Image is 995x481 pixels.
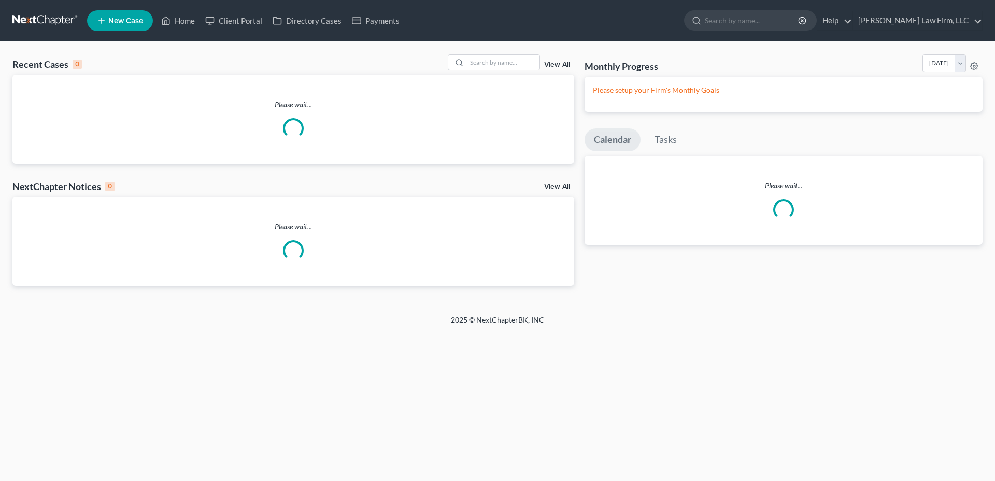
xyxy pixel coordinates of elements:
p: Please wait... [585,181,983,191]
p: Please wait... [12,99,574,110]
p: Please setup your Firm's Monthly Goals [593,85,974,95]
a: Client Portal [200,11,267,30]
div: 0 [73,60,82,69]
a: Payments [347,11,405,30]
p: Please wait... [12,222,574,232]
a: [PERSON_NAME] Law Firm, LLC [853,11,982,30]
a: Home [156,11,200,30]
a: Directory Cases [267,11,347,30]
span: New Case [108,17,143,25]
a: Calendar [585,128,641,151]
a: View All [544,61,570,68]
div: NextChapter Notices [12,180,115,193]
input: Search by name... [705,11,800,30]
a: View All [544,183,570,191]
input: Search by name... [467,55,539,70]
h3: Monthly Progress [585,60,658,72]
a: Tasks [645,128,686,151]
div: 2025 © NextChapterBK, INC [202,315,793,333]
div: Recent Cases [12,58,82,70]
a: Help [817,11,852,30]
div: 0 [105,182,115,191]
